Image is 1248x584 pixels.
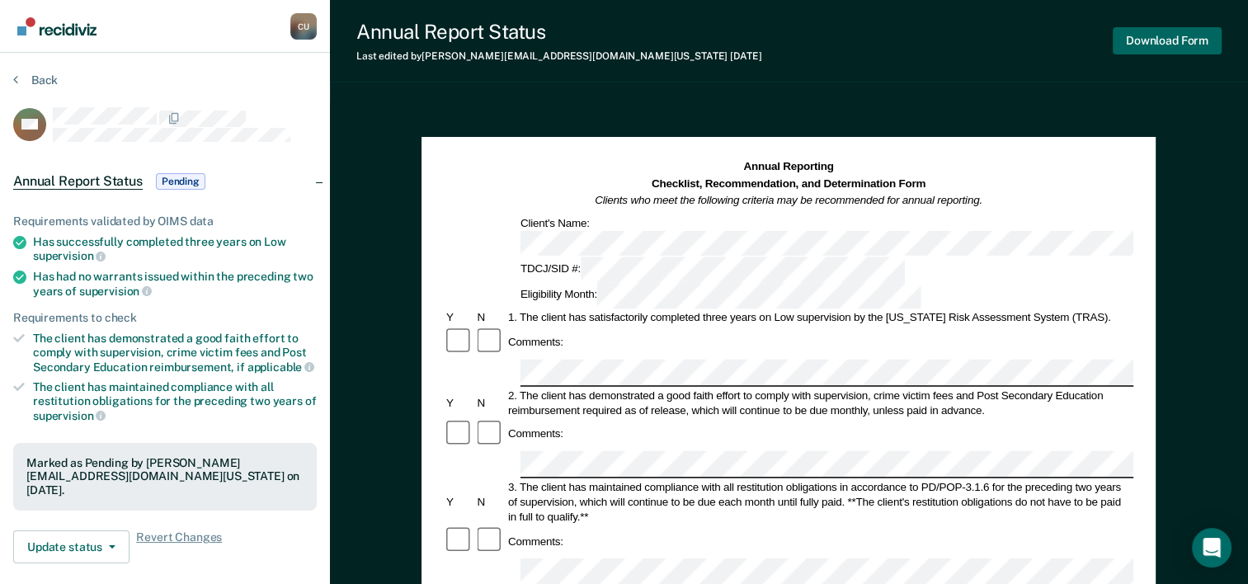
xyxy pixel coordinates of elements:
[33,332,317,374] div: The client has demonstrated a good faith effort to comply with supervision, crime victim fees and...
[744,161,834,173] strong: Annual Reporting
[518,257,907,283] div: TDCJ/SID #:
[475,395,506,410] div: N
[652,177,925,190] strong: Checklist, Recommendation, and Determination Form
[247,360,314,374] span: applicable
[156,173,205,190] span: Pending
[444,395,474,410] div: Y
[356,50,761,62] div: Last edited by [PERSON_NAME][EMAIL_ADDRESS][DOMAIN_NAME][US_STATE]
[136,530,222,563] span: Revert Changes
[506,426,566,441] div: Comments:
[444,310,474,325] div: Y
[290,13,317,40] div: C U
[13,214,317,228] div: Requirements validated by OIMS data
[1192,528,1232,568] div: Open Intercom Messenger
[444,494,474,509] div: Y
[518,283,924,308] div: Eligibility Month:
[26,456,304,497] div: Marked as Pending by [PERSON_NAME][EMAIL_ADDRESS][DOMAIN_NAME][US_STATE] on [DATE].
[506,534,566,549] div: Comments:
[506,388,1133,417] div: 2. The client has demonstrated a good faith effort to comply with supervision, crime victim fees ...
[79,285,152,298] span: supervision
[475,310,506,325] div: N
[33,249,106,262] span: supervision
[506,310,1133,325] div: 1. The client has satisfactorily completed three years on Low supervision by the [US_STATE] Risk ...
[356,20,761,44] div: Annual Report Status
[33,235,317,263] div: Has successfully completed three years on Low
[506,479,1133,524] div: 3. The client has maintained compliance with all restitution obligations in accordance to PD/POP-...
[17,17,97,35] img: Recidiviz
[13,173,143,190] span: Annual Report Status
[33,380,317,422] div: The client has maintained compliance with all restitution obligations for the preceding two years of
[33,270,317,298] div: Has had no warrants issued within the preceding two years of
[730,50,761,62] span: [DATE]
[475,494,506,509] div: N
[33,409,106,422] span: supervision
[13,73,58,87] button: Back
[290,13,317,40] button: Profile dropdown button
[596,194,983,206] em: Clients who meet the following criteria may be recommended for annual reporting.
[13,311,317,325] div: Requirements to check
[506,335,566,350] div: Comments:
[13,530,130,563] button: Update status
[1113,27,1222,54] button: Download Form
